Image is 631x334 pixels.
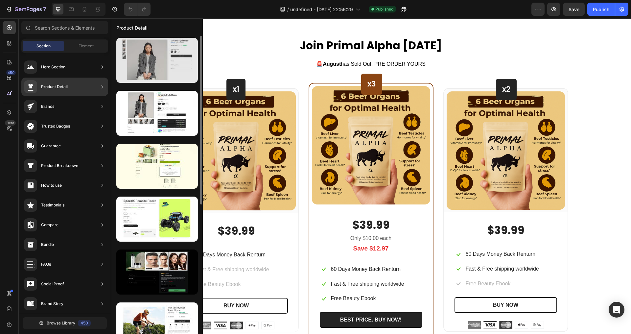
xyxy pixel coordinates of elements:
[388,302,402,310] img: Alt Image
[41,103,54,110] div: Brands
[357,302,370,310] img: Alt Image
[609,302,624,318] div: Open Intercom Messenger
[78,320,91,326] div: 450
[36,43,51,49] span: Section
[41,222,58,228] div: Compare
[151,303,164,311] img: Alt Image
[391,66,400,76] p: x2
[41,83,68,90] div: Product Detail
[79,43,94,49] span: Element
[593,6,609,13] div: Publish
[5,120,16,126] div: Beta
[85,232,155,241] p: 60 Days Money Back Renturn
[74,279,177,295] button: BUY NOW
[209,294,312,309] button: BEST PRICE. BUY NOW!
[587,3,615,16] button: Publish
[290,6,353,13] span: undefined - [DATE] 22:56:29
[111,18,631,334] iframe: Design area
[74,205,177,221] div: $39.99
[21,21,108,34] input: Search Sections & Elements
[41,143,61,149] div: Guarantee
[85,261,130,271] p: Free Beauty Ebook
[41,202,64,208] div: Testimonials
[229,298,291,305] div: BEST PRICE. BUY NOW!
[563,3,585,16] button: Save
[210,226,311,234] p: Save $12.97
[119,303,132,311] img: Alt Image
[41,261,51,268] div: FAQs
[205,43,315,48] span: 🚨 has Sold Out, PRE ORDER YOURS
[355,246,428,255] p: Fast & Free shipping worldwide
[85,247,158,256] p: Fast & Free shipping worldwide
[344,204,446,220] div: $39.99
[382,283,408,291] div: BUY NOW
[3,3,49,16] button: 7
[41,64,65,70] div: Hero Section
[122,66,129,76] p: x1
[87,303,101,311] img: Alt Image
[41,281,64,287] div: Social Proof
[569,7,579,12] span: Save
[344,279,446,295] button: BUY NOW
[103,303,116,311] img: Alt Image
[47,320,75,326] span: Browse Library
[355,231,425,241] p: 60 Days Money Back Renturn
[375,6,393,12] span: Published
[373,302,386,310] img: Alt Image
[135,303,148,311] img: Alt Image
[404,302,417,310] img: Alt Image
[220,275,265,285] p: Free Beauty Ebook
[41,123,70,130] div: Trusted Badges
[41,300,63,307] div: Brand Story
[210,215,311,225] p: Only $10.00 each
[113,283,138,291] div: BUY NOW
[23,317,107,329] button: Browse Library450
[220,246,290,256] p: 60 Days Money Back Renturn
[420,302,433,310] img: Alt Image
[41,182,62,189] div: How to use
[43,5,46,13] p: 7
[209,199,312,215] div: $39.99
[212,43,230,48] strong: August
[220,261,293,271] p: Fast & Free shipping worldwide
[41,162,78,169] div: Product Breakdown
[287,6,289,13] span: /
[257,61,265,71] p: x3
[41,241,54,248] div: Bundle
[124,3,151,16] div: Undo/Redo
[355,261,400,270] p: Free Beauty Ebook
[6,70,16,75] div: 450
